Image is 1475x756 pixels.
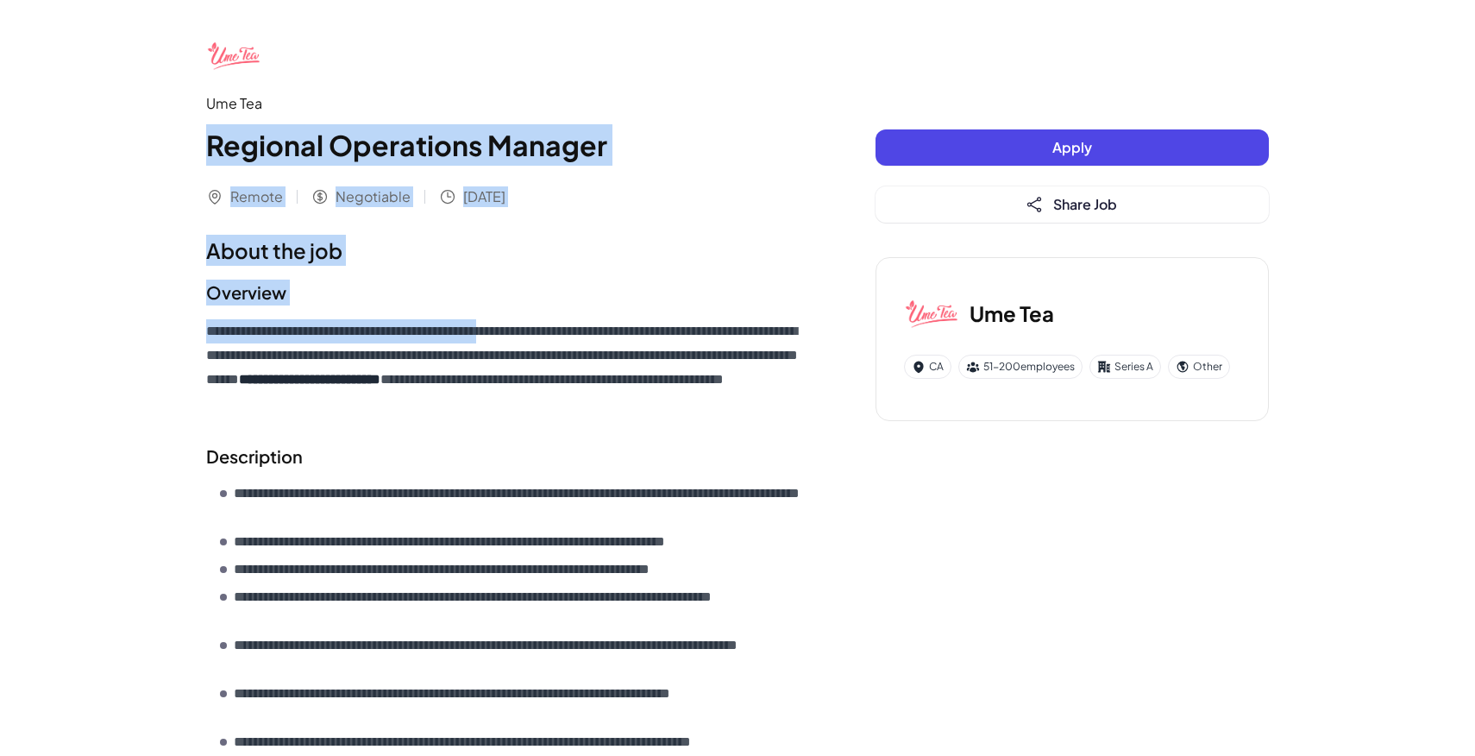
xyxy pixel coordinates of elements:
[206,280,807,306] h2: Overview
[206,93,807,114] div: Ume Tea
[206,124,807,166] h1: Regional Operations Manager
[206,444,807,469] h2: Description
[1052,138,1092,156] span: Apply
[206,28,261,83] img: Um
[1168,355,1230,379] div: Other
[876,186,1269,223] button: Share Job
[206,235,807,266] h1: About the job
[463,186,505,207] span: [DATE]
[876,129,1269,166] button: Apply
[904,355,951,379] div: CA
[230,186,283,207] span: Remote
[1089,355,1161,379] div: Series A
[958,355,1083,379] div: 51-200 employees
[1053,195,1117,213] span: Share Job
[336,186,411,207] span: Negotiable
[970,298,1054,329] h3: Ume Tea
[904,286,959,341] img: Um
